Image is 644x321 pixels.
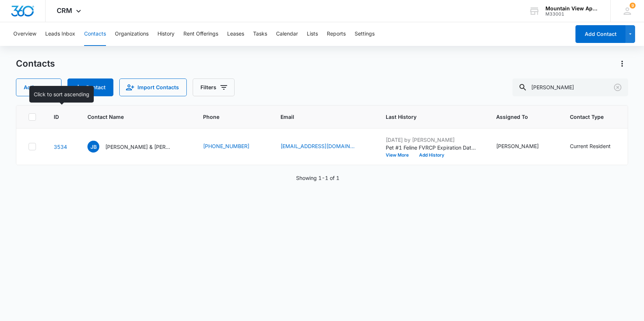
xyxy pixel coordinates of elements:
span: Contact Type [570,113,613,121]
p: [PERSON_NAME] & [PERSON_NAME] [105,143,172,151]
button: Filters [193,78,235,96]
p: Showing 1-1 of 1 [296,174,339,182]
a: [PHONE_NUMBER] [203,142,249,150]
button: Contacts [84,22,106,46]
div: Click to sort ascending [29,86,94,103]
button: Rent Offerings [183,22,218,46]
h1: Contacts [16,58,55,69]
button: Actions [616,58,628,70]
span: CRM [57,7,72,14]
button: Settings [355,22,375,46]
span: JB [87,141,99,153]
button: Actions [16,78,62,96]
div: Current Resident [570,142,611,150]
input: Search Contacts [512,78,628,96]
p: Pet #1 Feline FVRCP Expiration Date changed from [DATE] to [DATE]. [386,144,478,151]
span: Phone [203,113,252,121]
p: [DATE] by [PERSON_NAME] [386,136,478,144]
button: Add Contact [575,25,625,43]
button: Reports [327,22,346,46]
span: Assigned To [496,113,541,121]
button: History [157,22,175,46]
span: Email [280,113,357,121]
span: Last History [386,113,468,121]
button: Calendar [276,22,298,46]
button: Lists [307,22,318,46]
div: account name [545,6,600,11]
a: [EMAIL_ADDRESS][DOMAIN_NAME] [280,142,355,150]
div: account id [545,11,600,17]
span: 9 [630,3,635,9]
span: ID [54,113,59,121]
div: Assigned To - Kaitlyn Mendoza - Select to Edit Field [496,142,552,151]
button: Overview [13,22,36,46]
div: Phone - (720) 232-1341 - Select to Edit Field [203,142,263,151]
div: [PERSON_NAME] [496,142,539,150]
div: notifications count [630,3,635,9]
button: Add Contact [67,78,113,96]
a: Navigate to contact details page for Jason Burke & Savannah Alise Rafkin [54,144,67,150]
div: Contact Type - Current Resident - Select to Edit Field [570,142,624,151]
div: Contact Name - Jason Burke & Savannah Alise Rafkin - Select to Edit Field [87,141,185,153]
button: Clear [612,81,624,93]
button: Add History [414,153,449,157]
span: Contact Name [87,113,175,121]
button: Organizations [115,22,149,46]
button: View More [386,153,414,157]
button: Leases [227,22,244,46]
button: Tasks [253,22,267,46]
button: Import Contacts [119,78,187,96]
button: Leads Inbox [45,22,75,46]
div: Email - jrburke430@gmail.com - Select to Edit Field [280,142,368,151]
